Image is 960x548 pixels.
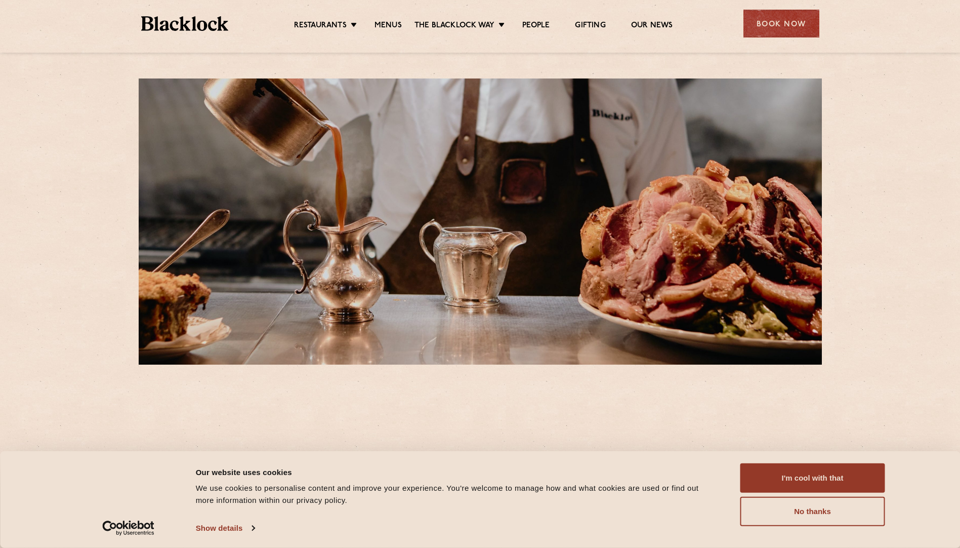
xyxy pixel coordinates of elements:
[196,466,718,478] div: Our website uses cookies
[740,463,885,493] button: I'm cool with that
[631,21,673,32] a: Our News
[294,21,347,32] a: Restaurants
[84,521,173,536] a: Usercentrics Cookiebot - opens in a new window
[414,21,494,32] a: The Blacklock Way
[522,21,550,32] a: People
[196,521,255,536] a: Show details
[740,497,885,526] button: No thanks
[141,16,229,31] img: BL_Textured_Logo-footer-cropped.svg
[196,482,718,506] div: We use cookies to personalise content and improve your experience. You're welcome to manage how a...
[575,21,605,32] a: Gifting
[743,10,819,37] div: Book Now
[374,21,402,32] a: Menus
